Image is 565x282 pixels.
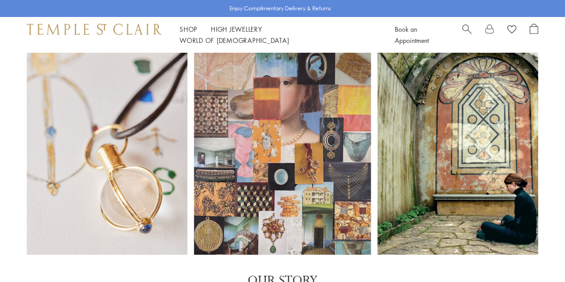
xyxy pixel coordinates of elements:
iframe: Gorgias live chat messenger [520,240,556,273]
a: Search [462,24,472,46]
img: Temple St. Clair [27,24,162,34]
nav: Main navigation [180,24,375,46]
p: Enjoy Complimentary Delivery & Returns [230,4,331,13]
a: ShopShop [180,25,197,34]
a: View Wishlist [507,24,516,37]
a: High JewelleryHigh Jewellery [211,25,262,34]
a: Open Shopping Bag [530,24,538,46]
a: Book an Appointment [395,25,429,45]
a: World of [DEMOGRAPHIC_DATA]World of [DEMOGRAPHIC_DATA] [180,36,289,45]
